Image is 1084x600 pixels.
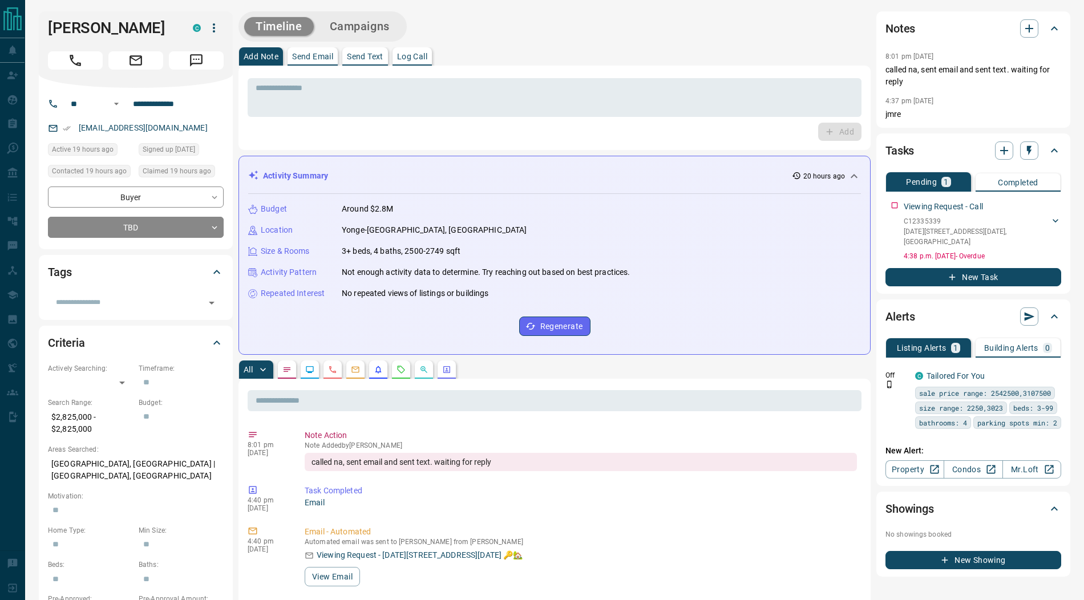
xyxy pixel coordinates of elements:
p: [GEOGRAPHIC_DATA], [GEOGRAPHIC_DATA] | [GEOGRAPHIC_DATA], [GEOGRAPHIC_DATA] [48,455,224,485]
p: Task Completed [305,485,857,497]
p: Viewing Request - [DATE][STREET_ADDRESS][DATE] 🔑🏡 [317,549,523,561]
p: 8:01 pm [248,441,288,449]
a: Property [885,460,944,479]
p: 3+ beds, 4 baths, 2500-2749 sqft [342,245,460,257]
span: size range: 2250,3023 [919,402,1003,413]
span: parking spots min: 2 [977,417,1057,428]
div: TBD [48,217,224,238]
p: Baths: [139,560,224,570]
svg: Email Verified [63,124,71,132]
p: Off [885,370,908,380]
span: bathrooms: 4 [919,417,967,428]
button: Campaigns [318,17,401,36]
span: Active 19 hours ago [52,144,114,155]
h1: [PERSON_NAME] [48,19,176,37]
div: Showings [885,495,1061,522]
div: Mon Oct 13 2025 [48,143,133,159]
div: Mon Oct 13 2025 [139,165,224,181]
div: condos.ca [915,372,923,380]
p: Repeated Interest [261,287,325,299]
div: Buyer [48,187,224,208]
button: Open [204,295,220,311]
p: Budget: [139,398,224,408]
svg: Calls [328,365,337,374]
p: Beds: [48,560,133,570]
button: New Showing [885,551,1061,569]
div: C12335339[DATE][STREET_ADDRESS][DATE],[GEOGRAPHIC_DATA] [904,214,1061,249]
span: Signed up [DATE] [143,144,195,155]
span: Message [169,51,224,70]
span: Claimed 19 hours ago [143,165,211,177]
svg: Lead Browsing Activity [305,365,314,374]
p: [DATE] [248,504,288,512]
span: Call [48,51,103,70]
a: Mr.Loft [1002,460,1061,479]
div: Alerts [885,303,1061,330]
p: Completed [998,179,1038,187]
p: 1 [953,344,958,352]
p: Automated email was sent to [PERSON_NAME] from [PERSON_NAME] [305,538,857,546]
p: Not enough activity data to determine. Try reaching out based on best practices. [342,266,630,278]
span: Email [108,51,163,70]
h2: Tags [48,263,71,281]
div: Notes [885,15,1061,42]
p: Viewing Request - Call [904,201,983,213]
button: New Task [885,268,1061,286]
h2: Criteria [48,334,85,352]
p: Min Size: [139,525,224,536]
svg: Push Notification Only [885,380,893,388]
div: Tags [48,258,224,286]
div: Sat Jan 09 2021 [139,143,224,159]
button: Regenerate [519,317,590,336]
p: [DATE][STREET_ADDRESS][DATE] , [GEOGRAPHIC_DATA] [904,226,1050,247]
p: Building Alerts [984,344,1038,352]
p: Around $2.8M [342,203,394,215]
p: Home Type: [48,525,133,536]
p: 0 [1045,344,1050,352]
p: Location [261,224,293,236]
p: No repeated views of listings or buildings [342,287,489,299]
p: Areas Searched: [48,444,224,455]
div: Activity Summary20 hours ago [248,165,861,187]
a: Tailored For You [927,371,985,380]
p: Email [305,497,857,509]
svg: Notes [282,365,292,374]
p: Send Email [292,52,333,60]
h2: Notes [885,19,915,38]
div: condos.ca [193,24,201,32]
a: [EMAIL_ADDRESS][DOMAIN_NAME] [79,123,208,132]
p: C12335339 [904,216,1050,226]
p: New Alert: [885,445,1061,457]
p: 8:01 pm [DATE] [885,52,934,60]
div: Tasks [885,137,1061,164]
p: Log Call [397,52,427,60]
p: Motivation: [48,491,224,501]
svg: Listing Alerts [374,365,383,374]
p: [DATE] [248,449,288,457]
p: Send Text [347,52,383,60]
a: Condos [944,460,1002,479]
p: 4:38 p.m. [DATE] - Overdue [904,251,1061,261]
div: Criteria [48,329,224,356]
p: Pending [906,178,937,186]
button: View Email [305,567,360,586]
p: Add Note [244,52,278,60]
p: Note Added by [PERSON_NAME] [305,441,857,449]
p: Timeframe: [139,363,224,374]
p: Budget [261,203,287,215]
p: Listing Alerts [897,344,947,352]
p: 4:40 pm [248,537,288,545]
p: Yonge-[GEOGRAPHIC_DATA], [GEOGRAPHIC_DATA] [342,224,527,236]
h2: Showings [885,500,934,518]
p: $2,825,000 - $2,825,000 [48,408,133,439]
svg: Requests [397,365,406,374]
span: sale price range: 2542500,3107500 [919,387,1051,399]
button: Timeline [244,17,314,36]
p: Activity Summary [263,170,328,182]
svg: Opportunities [419,365,428,374]
button: Open [110,97,123,111]
h2: Tasks [885,141,914,160]
span: beds: 3-99 [1013,402,1053,413]
h2: Alerts [885,307,915,326]
p: Size & Rooms [261,245,310,257]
